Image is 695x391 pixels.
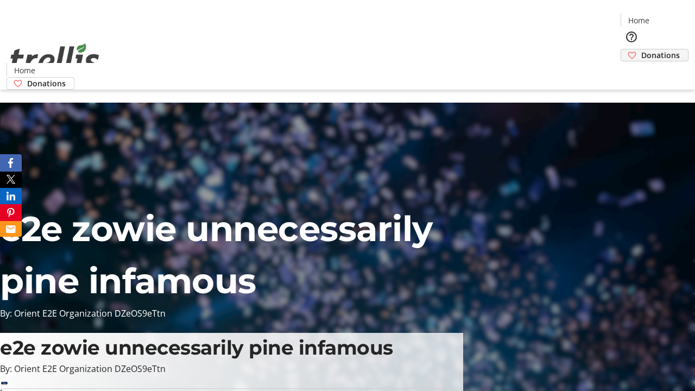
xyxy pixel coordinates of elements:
[621,61,642,83] button: Cart
[7,77,74,90] a: Donations
[14,65,35,76] span: Home
[621,49,688,61] a: Donations
[621,15,656,26] a: Home
[7,65,42,76] a: Home
[621,26,642,48] button: Help
[641,49,680,61] span: Donations
[27,78,66,89] span: Donations
[628,15,649,26] span: Home
[7,31,103,86] img: Orient E2E Organization DZeOS9eTtn's Logo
